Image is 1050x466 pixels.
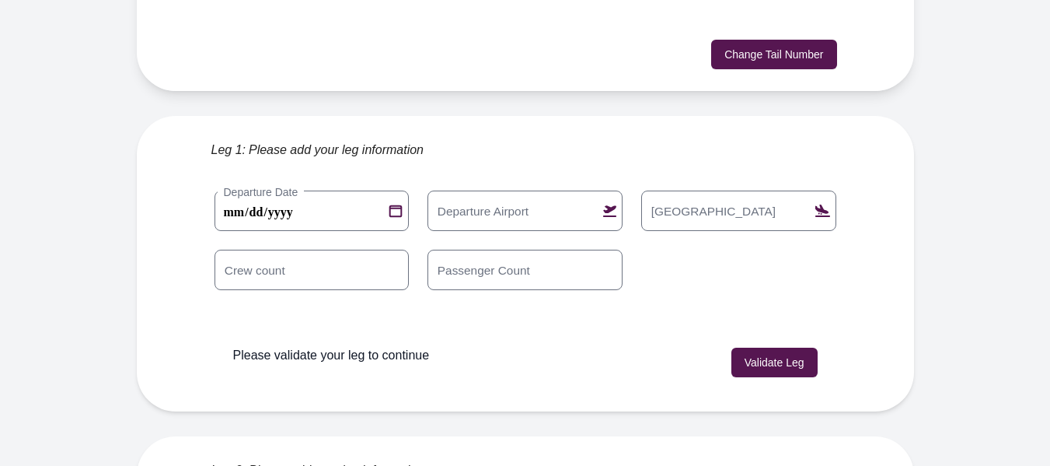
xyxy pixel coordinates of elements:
[249,141,424,159] span: Please add your leg information
[211,141,246,159] span: Leg 1:
[233,346,430,365] p: Please validate your leg to continue
[731,348,818,377] button: Validate Leg
[431,202,535,219] label: Departure Airport
[218,184,305,200] label: Departure Date
[218,261,291,279] label: Crew count
[644,202,783,219] label: [GEOGRAPHIC_DATA]
[711,40,836,69] button: Change Tail Number
[431,261,537,279] label: Passenger Count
